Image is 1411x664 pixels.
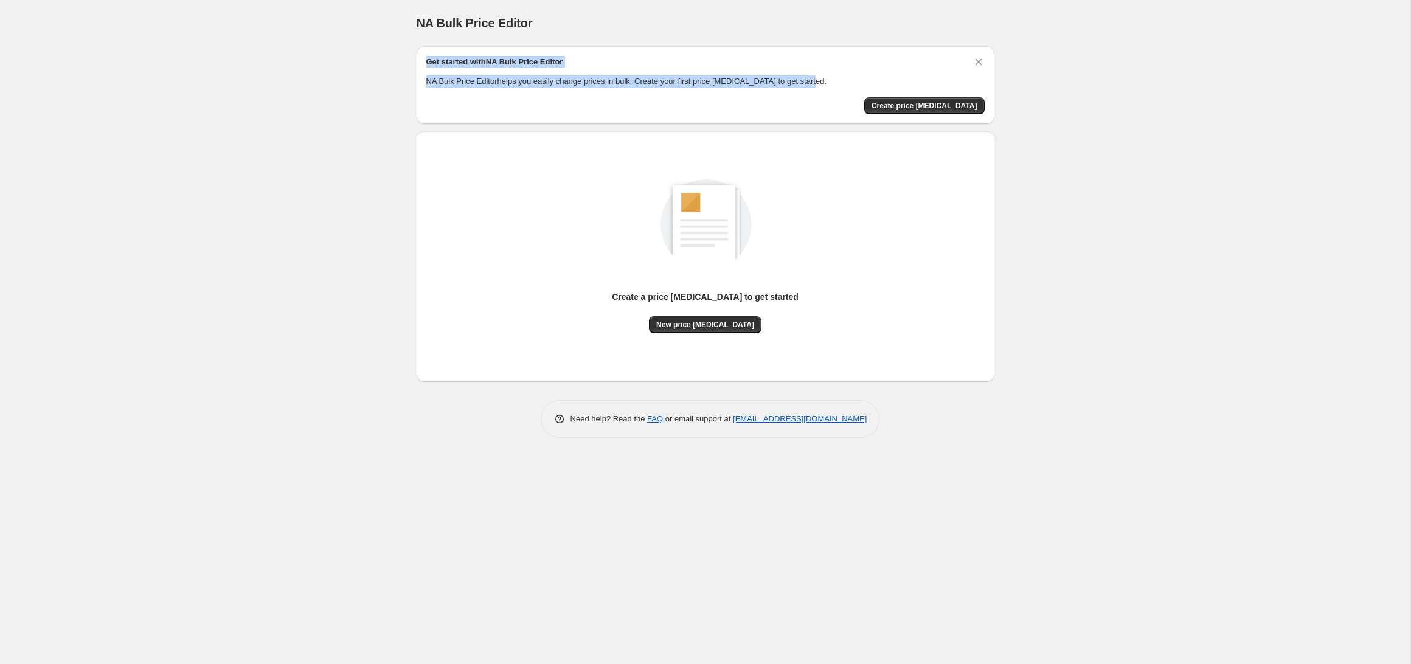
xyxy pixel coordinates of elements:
[426,56,563,68] h2: Get started with NA Bulk Price Editor
[570,414,648,423] span: Need help? Read the
[972,56,985,68] button: Dismiss card
[417,16,533,30] span: NA Bulk Price Editor
[864,97,985,114] button: Create price change job
[649,316,761,333] button: New price [MEDICAL_DATA]
[663,414,733,423] span: or email support at
[872,101,977,111] span: Create price [MEDICAL_DATA]
[656,320,754,330] span: New price [MEDICAL_DATA]
[426,75,985,88] p: NA Bulk Price Editor helps you easily change prices in bulk. Create your first price [MEDICAL_DAT...
[733,414,867,423] a: [EMAIL_ADDRESS][DOMAIN_NAME]
[647,414,663,423] a: FAQ
[612,291,799,303] p: Create a price [MEDICAL_DATA] to get started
